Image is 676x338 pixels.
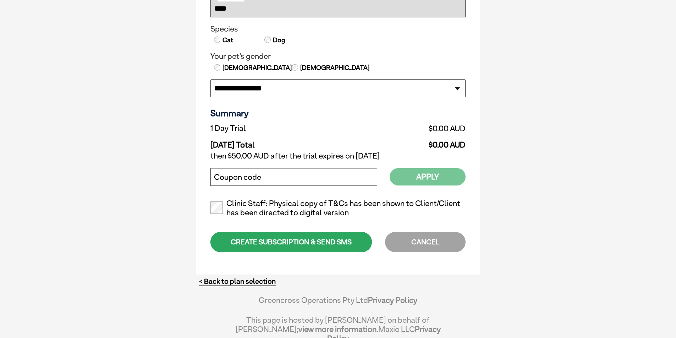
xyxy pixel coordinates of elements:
[298,325,378,334] a: view more information.
[199,277,276,286] a: < Back to plan selection
[210,52,466,61] legend: Your pet's gender
[210,150,466,162] td: then $50.00 AUD after the trial expires on [DATE]
[210,24,466,34] legend: Species
[210,122,349,135] td: 1 Day Trial
[210,108,466,118] h3: Summary
[210,201,223,214] input: Clinic Staff: Physical copy of T&Cs has been shown to Client/Client has been directed to digital ...
[210,135,349,150] td: [DATE] Total
[385,232,466,252] div: CANCEL
[368,295,417,305] a: Privacy Policy
[210,199,466,217] label: Clinic Staff: Physical copy of T&Cs has been shown to Client/Client has been directed to digital ...
[235,295,441,312] div: Greencross Operations Pty Ltd
[210,232,372,252] div: CREATE SUBSCRIPTION & SEND SMS
[349,135,466,150] td: $0.00 AUD
[349,122,466,135] td: $0.00 AUD
[214,173,261,182] label: Coupon code
[390,168,466,185] button: Apply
